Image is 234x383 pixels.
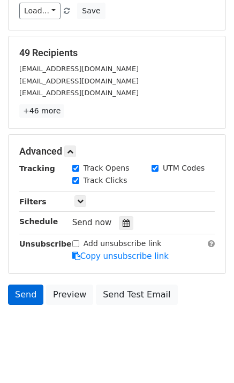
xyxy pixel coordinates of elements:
small: [EMAIL_ADDRESS][DOMAIN_NAME] [19,77,139,85]
small: [EMAIL_ADDRESS][DOMAIN_NAME] [19,89,139,97]
strong: Schedule [19,217,58,226]
iframe: Chat Widget [180,332,234,383]
a: Load... [19,3,61,19]
h5: 49 Recipients [19,47,215,59]
a: Copy unsubscribe link [72,251,169,261]
a: +46 more [19,104,64,118]
label: UTM Codes [163,163,205,174]
label: Track Opens [84,163,130,174]
label: Track Clicks [84,175,127,186]
strong: Unsubscribe [19,240,72,248]
strong: Tracking [19,164,55,173]
small: [EMAIL_ADDRESS][DOMAIN_NAME] [19,65,139,73]
button: Save [77,3,105,19]
strong: Filters [19,197,47,206]
a: Preview [46,285,93,305]
a: Send Test Email [96,285,177,305]
span: Send now [72,218,112,227]
label: Add unsubscribe link [84,238,162,249]
a: Send [8,285,43,305]
h5: Advanced [19,145,215,157]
